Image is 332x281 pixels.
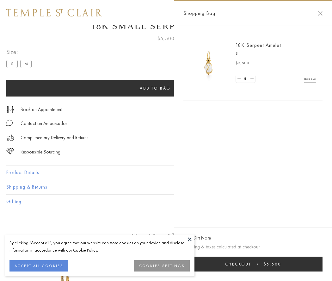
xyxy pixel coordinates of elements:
span: $5,500 [264,261,281,267]
button: Product Details [6,165,326,180]
h1: 18K Small Serpent Amulet [6,21,326,31]
span: $5,500 [236,60,249,66]
label: M [20,60,32,68]
img: P51836-E11SERPPV [190,44,228,82]
a: 18K Serpent Amulet [236,42,281,48]
button: Close Shopping Bag [318,11,323,16]
a: Set quantity to 2 [249,75,255,83]
span: Size: [6,47,34,57]
button: COOKIES SETTINGS [134,260,190,272]
p: Complimentary Delivery and Returns [21,134,88,142]
img: icon_sourcing.svg [6,148,14,154]
p: Shipping & taxes calculated at checkout [183,243,323,251]
span: Checkout [225,261,251,267]
button: ACCEPT ALL COOKIES [9,260,68,272]
img: Temple St. Clair [6,9,102,16]
div: Responsible Sourcing [21,148,60,156]
span: Shopping Bag [183,9,215,17]
div: By clicking “Accept all”, you agree that our website can store cookies on your device and disclos... [9,239,190,254]
span: $5,500 [157,34,175,43]
div: Contact an Ambassador [21,120,67,128]
button: Add Gift Note [183,234,211,242]
img: icon_appointment.svg [6,106,14,113]
button: Shipping & Returns [6,180,326,194]
button: Checkout $5,500 [183,257,323,272]
h3: You May Also Like [16,232,316,242]
button: Add to bag [6,80,304,97]
img: icon_delivery.svg [6,134,14,142]
a: Book an Appointment [21,106,62,113]
label: S [6,60,18,68]
img: MessageIcon-01_2.svg [6,120,13,126]
button: Gifting [6,195,326,209]
a: Remove [304,75,316,82]
span: Add to bag [140,85,171,91]
a: Set quantity to 0 [236,75,242,83]
p: S [236,51,316,57]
